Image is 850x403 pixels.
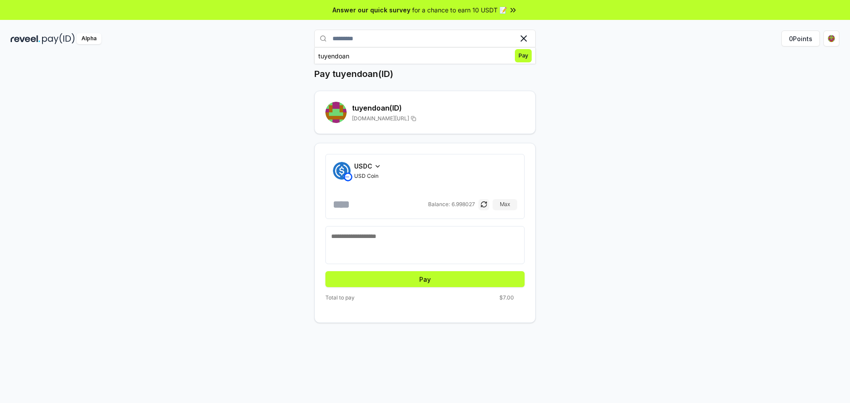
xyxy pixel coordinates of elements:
span: Pay [515,49,532,62]
img: Base [344,173,352,181]
div: tuyendoan [318,51,349,61]
span: USD Coin [354,173,381,180]
span: Total to pay [325,294,355,301]
img: reveel_dark [11,33,40,44]
span: Answer our quick survey [332,5,410,15]
img: USD Coin [333,162,351,180]
button: tuyendoanPay [314,48,536,64]
span: 6.998027 [452,201,475,208]
h1: Pay tuyendoan(ID) [314,68,393,80]
button: Max [493,199,517,210]
button: 0Points [781,31,820,46]
span: [DOMAIN_NAME][URL] [352,115,409,122]
button: Pay [325,271,525,287]
span: Balance: [428,201,450,208]
span: $7.00 [499,294,514,301]
span: for a chance to earn 10 USDT 📝 [412,5,507,15]
span: USDC [354,161,372,171]
div: Alpha [77,33,101,44]
h2: tuyendoan (ID) [352,103,525,113]
img: pay_id [42,33,75,44]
